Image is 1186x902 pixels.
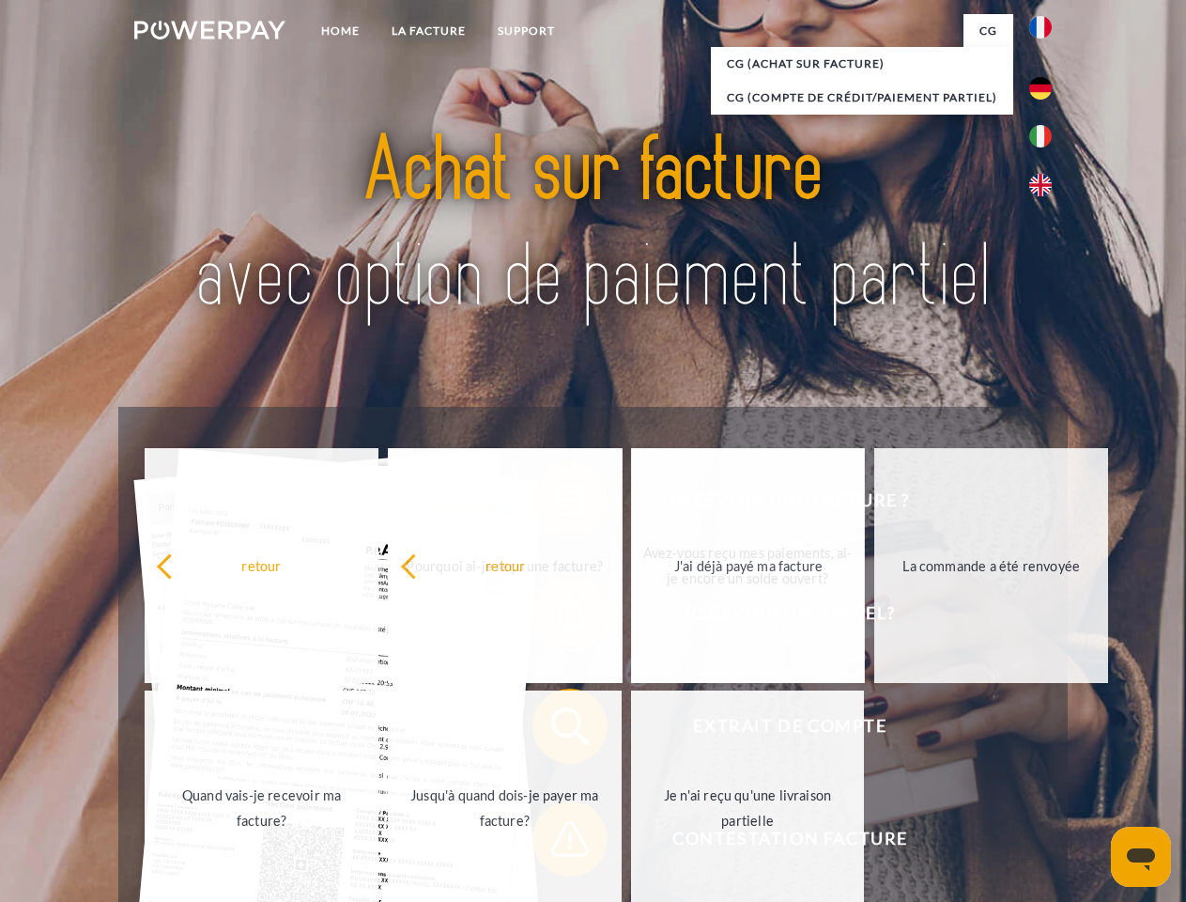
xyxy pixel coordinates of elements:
a: Home [305,14,376,48]
div: Je n'ai reçu qu'une livraison partielle [642,783,854,833]
div: La commande a été renvoyée [886,552,1097,578]
img: fr [1029,16,1052,39]
img: en [1029,174,1052,196]
img: it [1029,125,1052,148]
img: logo-powerpay-white.svg [134,21,285,39]
div: J'ai déjà payé ma facture [643,552,855,578]
div: Jusqu'à quand dois-je payer ma facture? [399,783,610,833]
img: de [1029,77,1052,100]
img: title-powerpay_fr.svg [179,90,1007,360]
a: CG [963,14,1013,48]
a: LA FACTURE [376,14,482,48]
a: Support [482,14,571,48]
div: retour [156,552,367,578]
a: CG (achat sur facture) [711,47,1013,81]
div: retour [400,552,611,578]
div: Quand vais-je recevoir ma facture? [156,783,367,833]
iframe: Bouton de lancement de la fenêtre de messagerie [1111,827,1171,887]
a: CG (Compte de crédit/paiement partiel) [711,81,1013,115]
